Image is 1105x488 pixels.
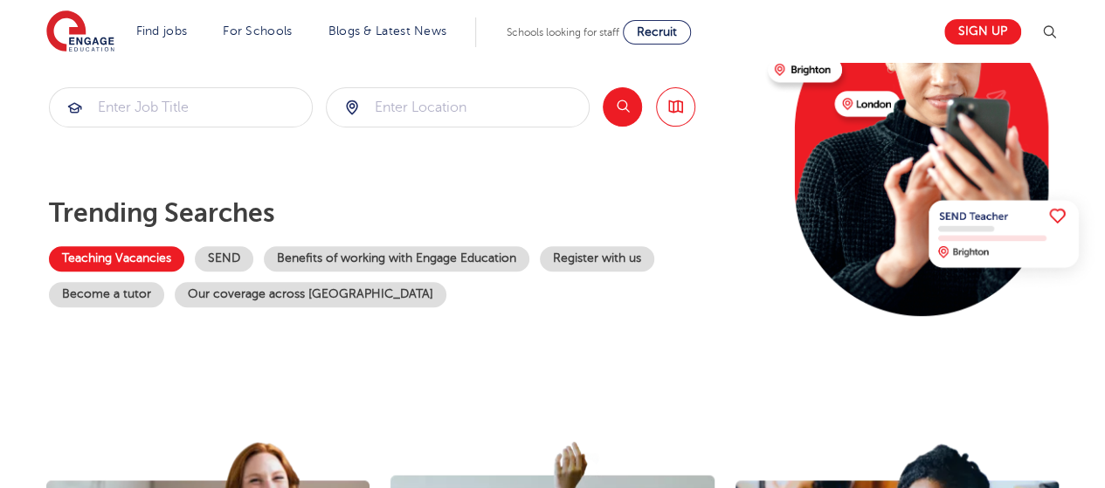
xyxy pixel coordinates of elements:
[326,87,590,127] div: Submit
[637,25,677,38] span: Recruit
[136,24,188,38] a: Find jobs
[264,246,529,271] a: Benefits of working with Engage Education
[49,246,184,271] a: Teaching Vacancies
[944,19,1021,45] a: Sign up
[175,282,446,307] a: Our coverage across [GEOGRAPHIC_DATA]
[328,24,447,38] a: Blogs & Latest News
[195,246,253,271] a: SEND
[327,88,589,127] input: Submit
[623,20,691,45] a: Recruit
[540,246,654,271] a: Register with us
[507,26,619,38] span: Schools looking for staff
[50,88,312,127] input: Submit
[49,197,754,229] p: Trending searches
[49,87,313,127] div: Submit
[46,10,114,54] img: Engage Education
[603,87,642,127] button: Search
[223,24,292,38] a: For Schools
[49,282,164,307] a: Become a tutor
